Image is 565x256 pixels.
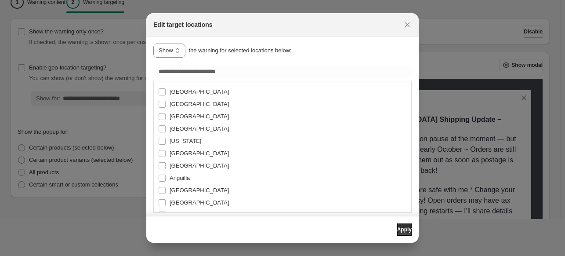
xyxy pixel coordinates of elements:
span: [GEOGRAPHIC_DATA] [170,88,229,95]
button: Close [401,18,413,31]
p: the warning for selected locations below: [189,46,292,55]
span: [GEOGRAPHIC_DATA] [170,113,229,120]
button: Apply [397,223,412,236]
span: [GEOGRAPHIC_DATA] [170,125,229,132]
span: [GEOGRAPHIC_DATA] [170,199,229,206]
span: [GEOGRAPHIC_DATA] [170,162,229,169]
h2: Edit target locations [153,20,213,29]
span: [GEOGRAPHIC_DATA] [170,150,229,157]
span: [GEOGRAPHIC_DATA] [170,187,229,194]
span: [US_STATE] [170,138,201,144]
span: Anguilla [170,175,190,181]
span: Apply [397,226,412,233]
span: [GEOGRAPHIC_DATA] [170,101,229,107]
span: [GEOGRAPHIC_DATA] [170,212,229,218]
